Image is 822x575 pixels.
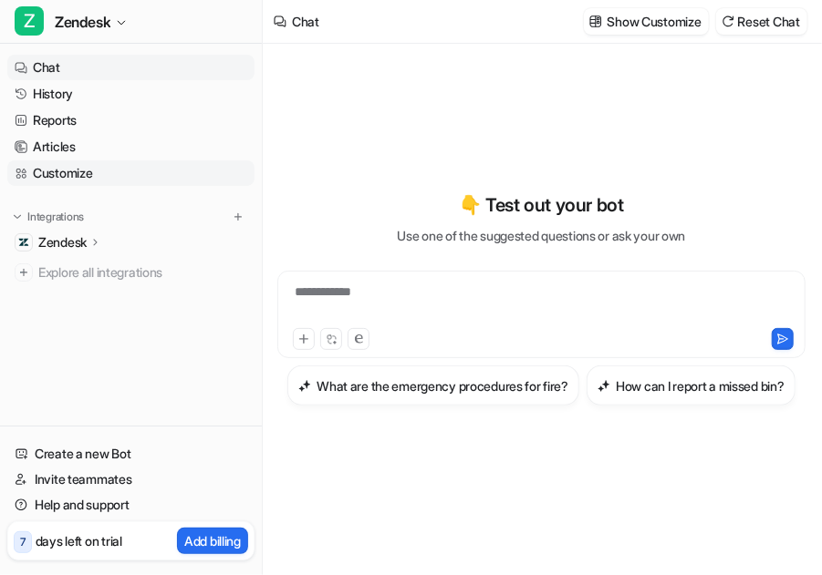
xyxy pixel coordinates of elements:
a: Create a new Bot [7,441,255,467]
a: Articles [7,134,255,159]
a: Chat [7,55,255,80]
a: Invite teammates [7,467,255,492]
p: 7 [20,534,26,550]
a: Customize [7,160,255,186]
img: expand menu [11,210,24,223]
span: Z [15,6,44,36]
p: Integrations [27,210,84,224]
img: How can I report a missed bin? [598,379,610,393]
p: 👇 Test out your bot [459,191,623,219]
p: days left on trial [36,531,122,550]
img: reset [722,15,734,28]
img: menu_add.svg [232,210,245,223]
span: Explore all integrations [38,258,247,287]
button: What are the emergency procedures for fire?What are the emergency procedures for fire? [287,365,579,406]
h3: How can I report a missed bin? [616,376,785,395]
p: Show Customize [608,12,702,31]
a: Reports [7,108,255,133]
p: Add billing [184,531,241,550]
a: Explore all integrations [7,260,255,285]
button: Add billing [177,528,248,554]
img: Zendesk [18,237,29,248]
a: Help and support [7,492,255,518]
a: History [7,81,255,107]
p: Use one of the suggested questions or ask your own [397,226,685,245]
img: customize [589,15,602,28]
div: Chat [292,12,319,31]
button: Show Customize [584,8,709,35]
p: Zendesk [38,233,87,252]
span: Zendesk [55,9,110,35]
img: What are the emergency procedures for fire? [298,379,311,393]
h3: What are the emergency procedures for fire? [317,376,568,395]
button: Integrations [7,208,89,226]
button: Reset Chat [716,8,807,35]
button: How can I report a missed bin?How can I report a missed bin? [587,365,796,406]
img: explore all integrations [15,263,33,282]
